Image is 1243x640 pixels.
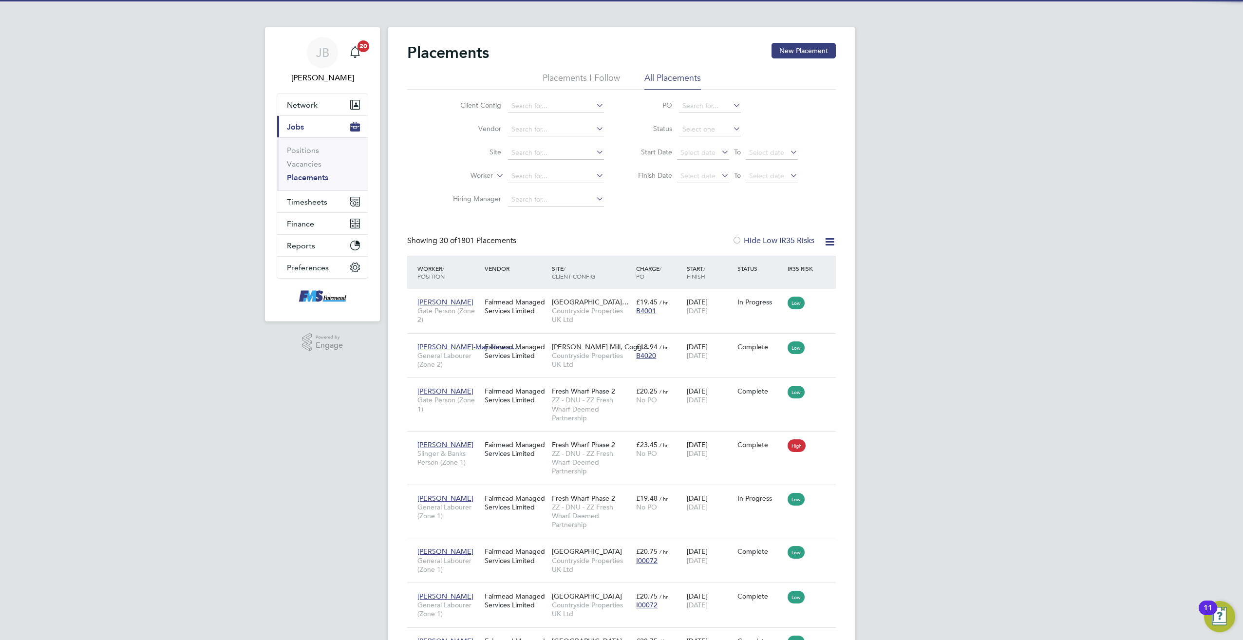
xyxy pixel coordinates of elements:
div: [DATE] [684,338,735,365]
span: Countryside Properties UK Ltd [552,556,631,574]
span: [PERSON_NAME] Mill, Cogg… [552,342,649,351]
span: General Labourer (Zone 1) [417,601,480,618]
div: Showing [407,236,518,246]
span: [DATE] [687,556,708,565]
a: Powered byEngage [302,333,343,352]
input: Search for... [508,146,604,160]
label: Finish Date [628,171,672,180]
div: IR35 Risk [785,260,819,277]
span: Jonathan Bailey [277,72,368,84]
a: Positions [287,146,319,155]
h2: Placements [407,43,489,62]
span: £20.75 [636,547,658,556]
span: Countryside Properties UK Ltd [552,601,631,618]
button: New Placement [772,43,836,58]
a: Placements [287,173,328,182]
span: No PO [636,449,657,458]
span: / Client Config [552,264,595,280]
span: / hr [659,593,668,600]
span: I00072 [636,601,658,609]
span: [DATE] [687,503,708,511]
span: [PERSON_NAME]-May Newco… [417,342,519,351]
div: Complete [737,387,783,395]
span: JB [316,46,329,59]
span: General Labourer (Zone 2) [417,351,480,369]
div: Worker [415,260,482,285]
span: Low [788,591,805,603]
input: Search for... [508,169,604,183]
span: [PERSON_NAME] [417,387,473,395]
label: Worker [437,171,493,181]
span: / Position [417,264,445,280]
span: Slinger & Banks Person (Zone 1) [417,449,480,467]
div: [DATE] [684,542,735,569]
div: Fairmead Managed Services Limited [482,293,549,320]
span: General Labourer (Zone 1) [417,556,480,574]
li: All Placements [644,72,701,90]
span: Low [788,341,805,354]
div: Complete [737,547,783,556]
div: Site [549,260,634,285]
input: Search for... [508,123,604,136]
span: / hr [659,495,668,502]
span: Reports [287,241,315,250]
span: Gate Person (Zone 2) [417,306,480,324]
a: [PERSON_NAME]General Labourer (Zone 1)Fairmead Managed Services Limited[GEOGRAPHIC_DATA]Countrysi... [415,586,836,595]
span: Gate Person (Zone 1) [417,395,480,413]
span: Fresh Wharf Phase 2 [552,494,615,503]
span: Powered by [316,333,343,341]
span: General Labourer (Zone 1) [417,503,480,520]
span: ZZ - DNU - ZZ Fresh Wharf Deemed Partnership [552,395,631,422]
input: Search for... [508,99,604,113]
span: [DATE] [687,306,708,315]
span: [PERSON_NAME] [417,440,473,449]
span: [PERSON_NAME] [417,494,473,503]
div: In Progress [737,494,783,503]
span: No PO [636,503,657,511]
div: Fairmead Managed Services Limited [482,587,549,614]
label: Hiring Manager [445,194,501,203]
div: Complete [737,342,783,351]
span: £19.45 [636,298,658,306]
span: £20.25 [636,387,658,395]
div: Charge [634,260,684,285]
span: ZZ - DNU - ZZ Fresh Wharf Deemed Partnership [552,503,631,529]
div: Fairmead Managed Services Limited [482,338,549,365]
span: / hr [659,299,668,306]
span: / hr [659,441,668,449]
span: High [788,439,806,452]
div: [DATE] [684,293,735,320]
div: Status [735,260,786,277]
div: Complete [737,440,783,449]
span: I00072 [636,556,658,565]
span: B4001 [636,306,656,315]
span: Engage [316,341,343,350]
a: [PERSON_NAME]Gate Person (Zone 2)Fairmead Managed Services Limited[GEOGRAPHIC_DATA]…Countryside P... [415,292,836,301]
div: 11 [1204,608,1212,621]
span: Select date [680,148,716,157]
span: [GEOGRAPHIC_DATA] [552,592,622,601]
div: Complete [737,592,783,601]
li: Placements I Follow [543,72,620,90]
div: Fairmead Managed Services Limited [482,435,549,463]
button: Finance [277,213,368,234]
span: £20.75 [636,592,658,601]
span: To [731,146,744,158]
span: Jobs [287,122,304,132]
button: Network [277,94,368,115]
span: [PERSON_NAME] [417,298,473,306]
a: JB[PERSON_NAME] [277,37,368,84]
button: Preferences [277,257,368,278]
span: £18.94 [636,342,658,351]
span: Low [788,297,805,309]
span: No PO [636,395,657,404]
span: Preferences [287,263,329,272]
span: / hr [659,388,668,395]
input: Search for... [679,99,741,113]
span: / PO [636,264,661,280]
span: ZZ - DNU - ZZ Fresh Wharf Deemed Partnership [552,449,631,476]
span: / Finish [687,264,705,280]
div: Fairmead Managed Services Limited [482,542,549,569]
span: Select date [749,148,784,157]
div: Fairmead Managed Services Limited [482,489,549,516]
